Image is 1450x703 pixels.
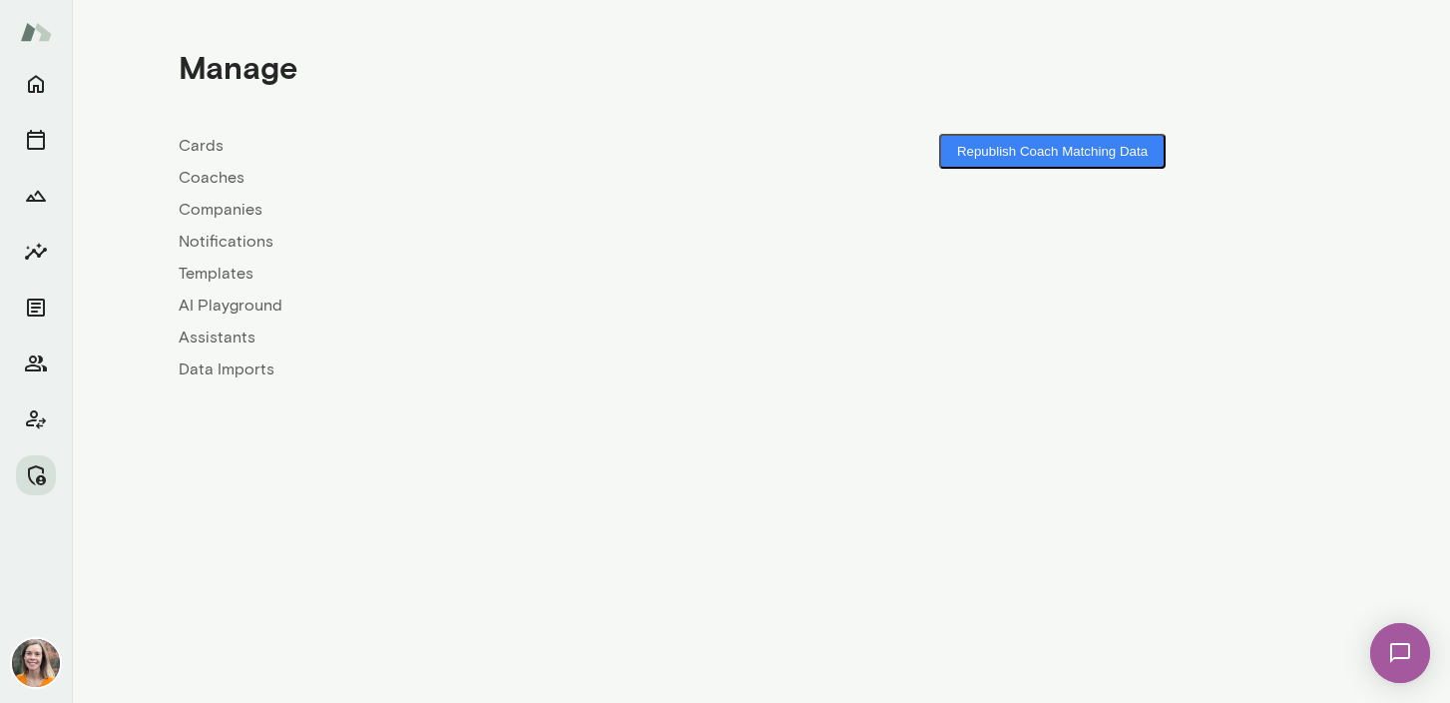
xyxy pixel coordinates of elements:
a: Companies [179,198,761,222]
img: Mento [20,13,52,51]
a: Coaches [179,166,761,190]
button: Members [16,344,56,383]
a: Cards [179,134,761,158]
a: Templates [179,262,761,286]
button: Republish Coach Matching Data [939,134,1166,169]
a: AI Playground [179,294,761,318]
h4: Manage [179,48,297,86]
a: Notifications [179,230,761,254]
a: Assistants [179,326,761,350]
button: Documents [16,288,56,328]
button: Insights [16,232,56,272]
button: Sessions [16,120,56,160]
img: Carrie Kelly [12,639,60,687]
button: Growth Plan [16,176,56,216]
button: Client app [16,399,56,439]
button: Manage [16,455,56,495]
a: Data Imports [179,357,761,381]
button: Home [16,64,56,104]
